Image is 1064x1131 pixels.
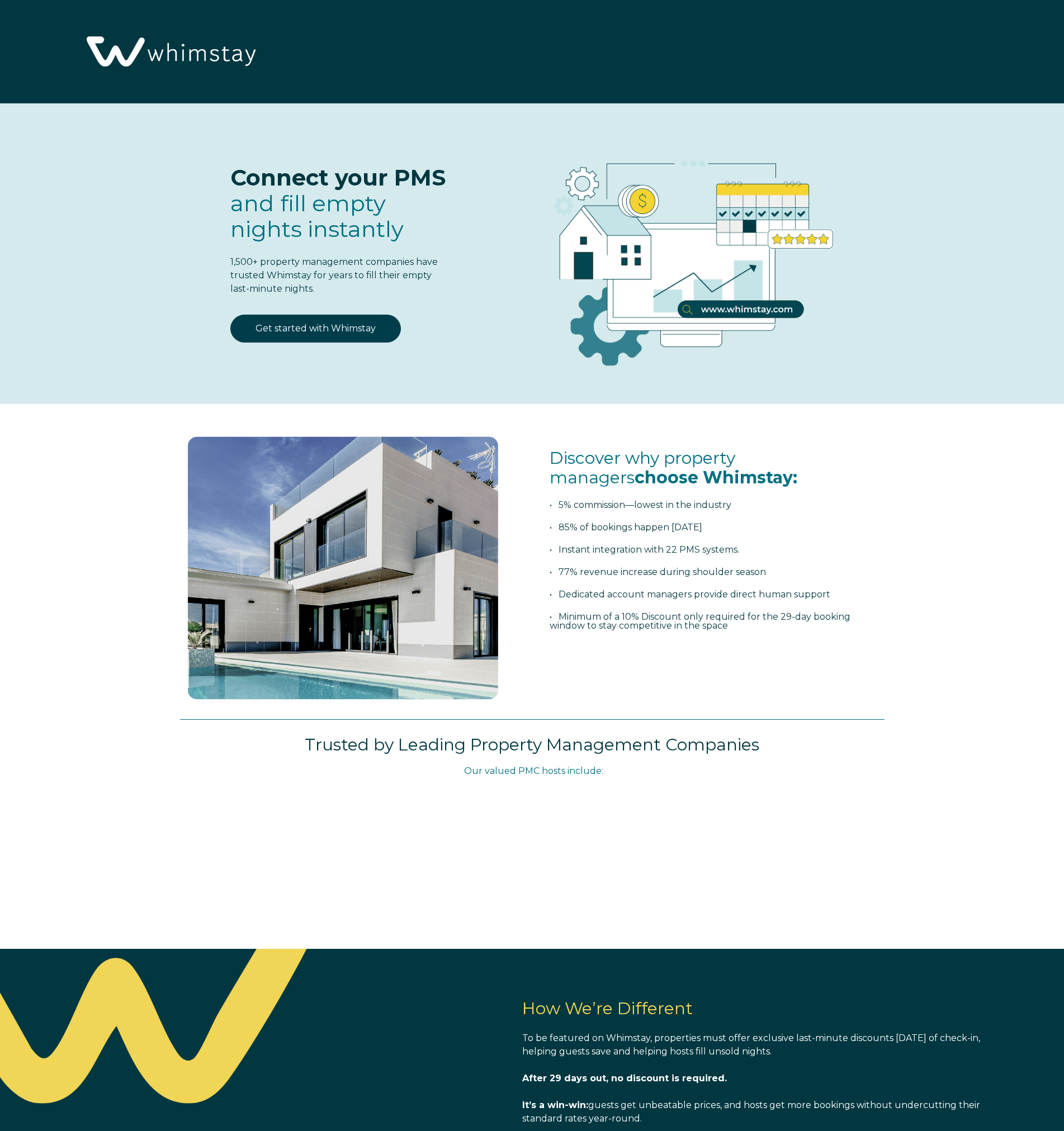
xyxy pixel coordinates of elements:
span: • 85% of bookings happen [DATE] [550,522,702,533]
img: RBO Ilustrations-03 [490,126,884,384]
span: To be featured on Whimstay, properties must offer exclusive last-minute discounts [DATE] of check... [522,1033,980,1057]
span: How We’re Different [522,998,693,1019]
span: fill empty nights instantly [230,189,404,243]
img: Whimstay Logo-02 1 [78,6,261,99]
span: • Dedicated account managers provide direct human support [550,589,830,600]
span: • 77% revenue increase during shoulder season [550,567,766,577]
span: Discover why property managers [550,448,797,488]
span: Our valued PMC hosts include:​ [464,766,603,776]
span: • 5% commission—lowest in the industry [550,500,731,510]
span: It’s a win-win: [522,1100,588,1110]
span: • Instant integration with 22 PMS systems. [550,544,739,555]
span: and [230,189,404,243]
span: choose Whimstay: [635,467,797,488]
span: • Minimum of a 10% Discount only required for the 29-day booking window to stay competitive in th... [550,611,850,631]
span: After 29 days out, no discount is required. [522,1073,727,1084]
a: Get started with Whimstay [230,315,401,343]
span: Connect your PMS [230,164,446,191]
span: Trusted by Leading Property Management Companies [305,734,759,755]
img: foto 1 [177,426,509,710]
span: 1,500+ property management companies have trusted Whimstay for years to fill their empty last-min... [230,256,438,294]
span: guests get unbeatable prices, and hosts get more bookings without undercutting their standard rat... [522,1100,980,1124]
iframe: HubSpot Video [180,789,885,938]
